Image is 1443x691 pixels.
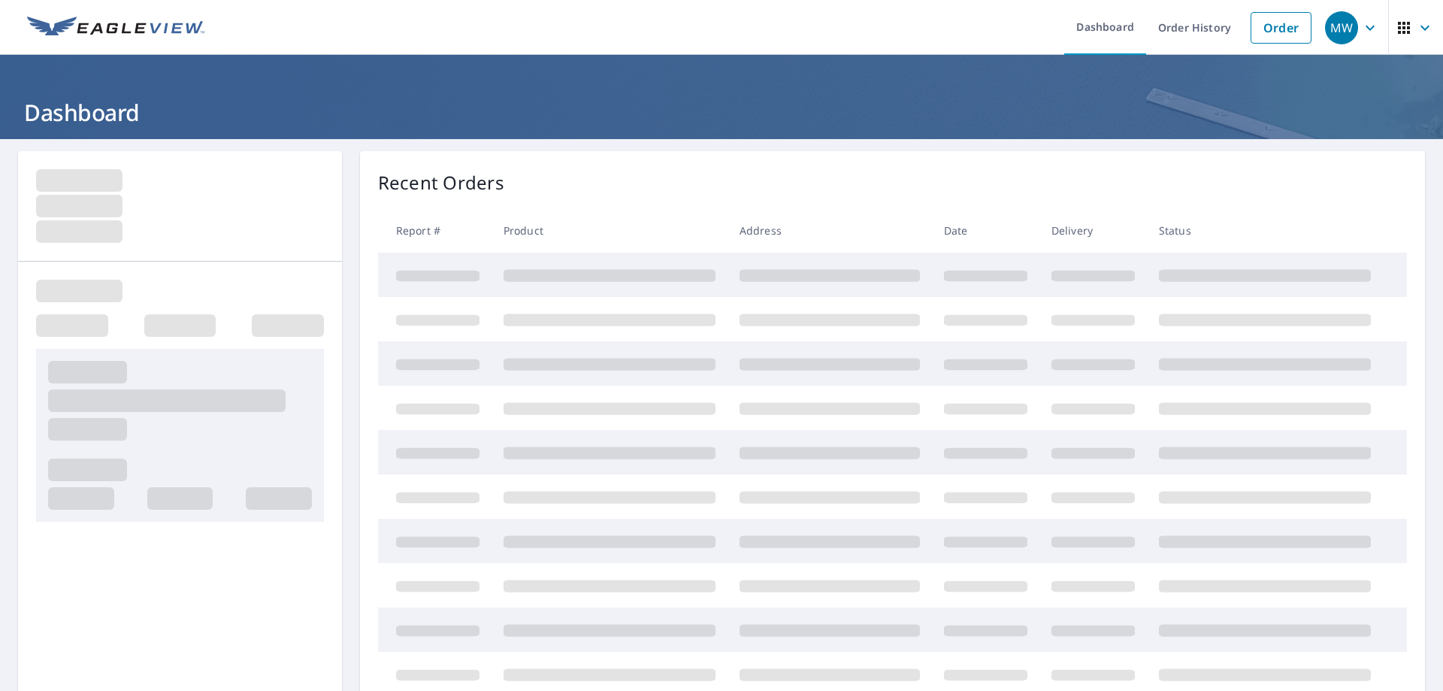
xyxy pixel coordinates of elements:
th: Product [492,208,728,253]
th: Delivery [1039,208,1147,253]
div: MW [1325,11,1358,44]
th: Status [1147,208,1383,253]
th: Date [932,208,1039,253]
th: Address [728,208,932,253]
h1: Dashboard [18,97,1425,128]
p: Recent Orders [378,169,504,196]
a: Order [1251,12,1311,44]
th: Report # [378,208,492,253]
img: EV Logo [27,17,204,39]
